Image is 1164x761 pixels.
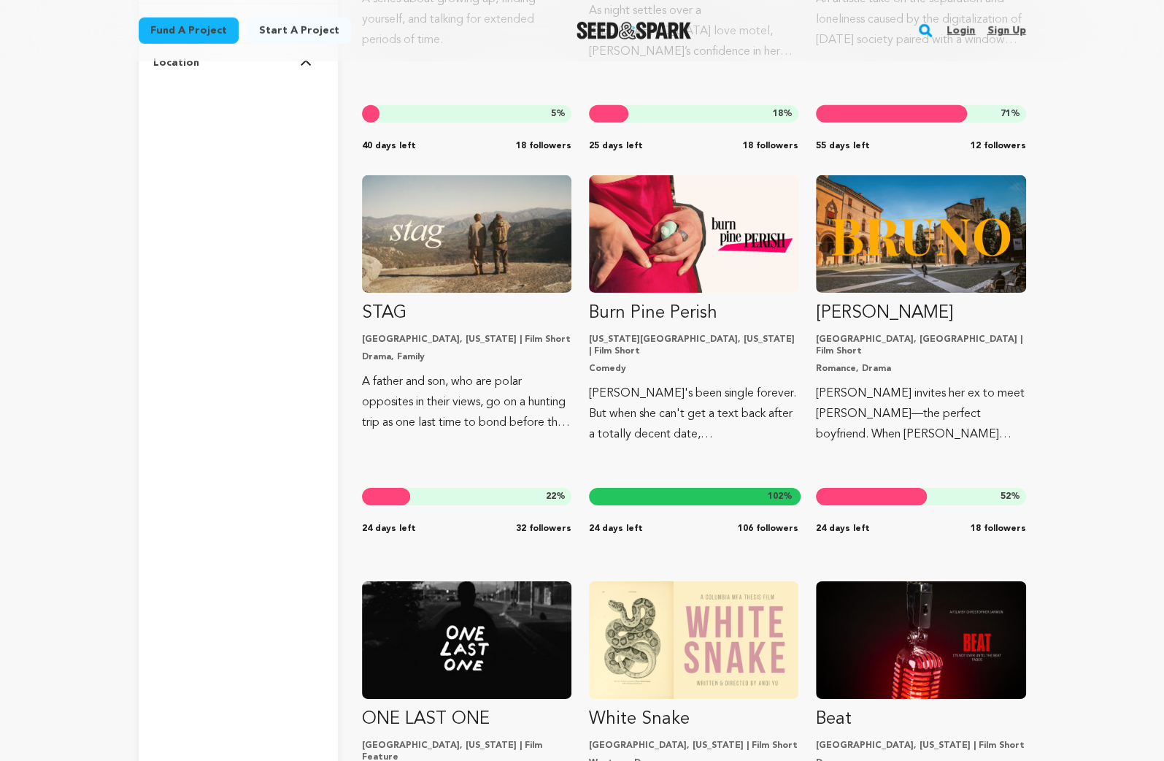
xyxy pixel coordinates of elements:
p: [PERSON_NAME] [816,302,1025,325]
p: Romance, Drama [816,363,1025,375]
span: 24 days left [362,523,416,535]
span: 24 days left [589,523,643,535]
span: 12 followers [971,140,1026,152]
p: Burn Pine Perish [589,302,798,325]
button: Location [153,44,323,82]
span: 32 followers [516,523,571,535]
span: % [1001,491,1020,502]
span: % [551,108,566,120]
a: Sign up [987,19,1025,42]
span: 24 days left [816,523,870,535]
span: % [768,491,793,502]
span: 18 followers [971,523,1026,535]
span: 52 [1001,492,1011,501]
a: Start a project [247,18,351,44]
span: 18 [773,110,783,118]
p: [PERSON_NAME] invites her ex to meet [PERSON_NAME]—the perfect boyfriend. When [PERSON_NAME] arri... [816,383,1025,445]
p: White Snake [589,708,798,731]
span: 22 [546,492,556,501]
a: Seed&Spark Homepage [577,22,691,39]
a: Fund STAG [362,175,571,433]
p: [GEOGRAPHIC_DATA], [US_STATE] | Film Short [816,740,1025,752]
a: Fund Bruno [816,175,1025,445]
a: Fund a project [139,18,239,44]
p: STAG [362,302,571,325]
img: Seed&Spark Logo Dark Mode [577,22,691,39]
p: [GEOGRAPHIC_DATA], [US_STATE] | Film Short [362,334,571,345]
span: 18 followers [516,140,571,152]
span: 55 days left [816,140,870,152]
p: [GEOGRAPHIC_DATA], [GEOGRAPHIC_DATA] | Film Short [816,334,1025,357]
p: Beat [816,708,1025,731]
p: Drama, Family [362,351,571,363]
a: Login [947,19,975,42]
p: [US_STATE][GEOGRAPHIC_DATA], [US_STATE] | Film Short [589,334,798,357]
span: % [773,108,793,120]
span: % [546,491,566,502]
span: 5 [551,110,556,118]
p: [GEOGRAPHIC_DATA], [US_STATE] | Film Short [589,740,798,752]
span: 40 days left [362,140,416,152]
img: Seed&Spark Arrow Up Icon [300,59,312,66]
span: 106 followers [738,523,798,535]
p: ONE LAST ONE [362,708,571,731]
p: [PERSON_NAME]'s been single forever. But when she can't get a text back after a totally decent da... [589,383,798,445]
span: 25 days left [589,140,643,152]
span: 71 [1001,110,1011,118]
a: Fund Burn Pine Perish [589,175,798,445]
p: Comedy [589,363,798,375]
span: 102 [768,492,783,501]
span: Location [153,56,199,70]
span: 18 followers [743,140,798,152]
p: A father and son, who are polar opposites in their views, go on a hunting trip as one last time t... [362,372,571,433]
span: % [1001,108,1020,120]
